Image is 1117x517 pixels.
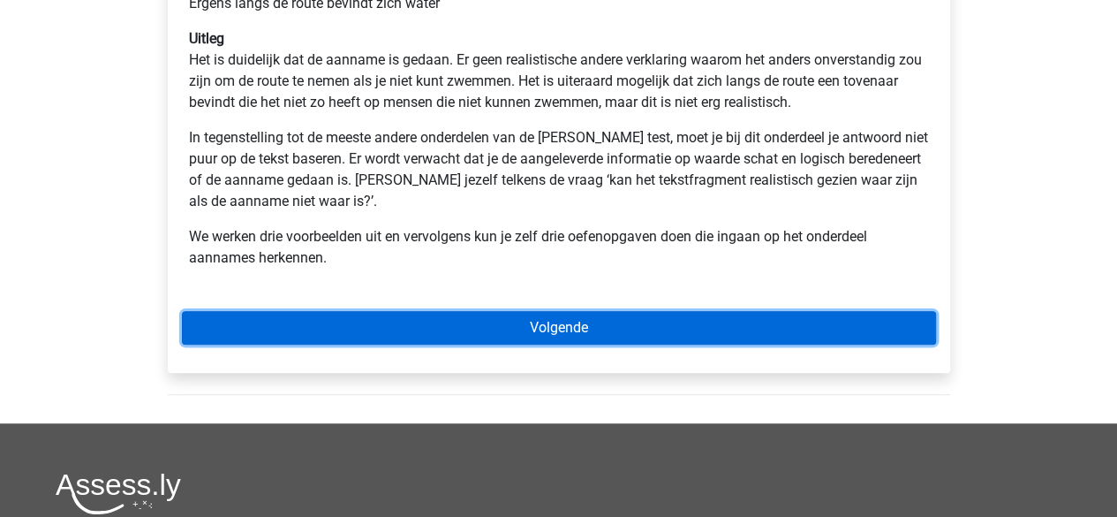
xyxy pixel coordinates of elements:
p: We werken drie voorbeelden uit en vervolgens kun je zelf drie oefenopgaven doen die ingaan op het... [189,226,929,269]
p: In tegenstelling tot de meeste andere onderdelen van de [PERSON_NAME] test, moet je bij dit onder... [189,127,929,212]
img: Assessly logo [56,473,181,514]
b: Uitleg [189,30,224,47]
a: Volgende [182,311,936,345]
p: Het is duidelijk dat de aanname is gedaan. Er geen realistische andere verklaring waarom het ande... [189,28,929,113]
